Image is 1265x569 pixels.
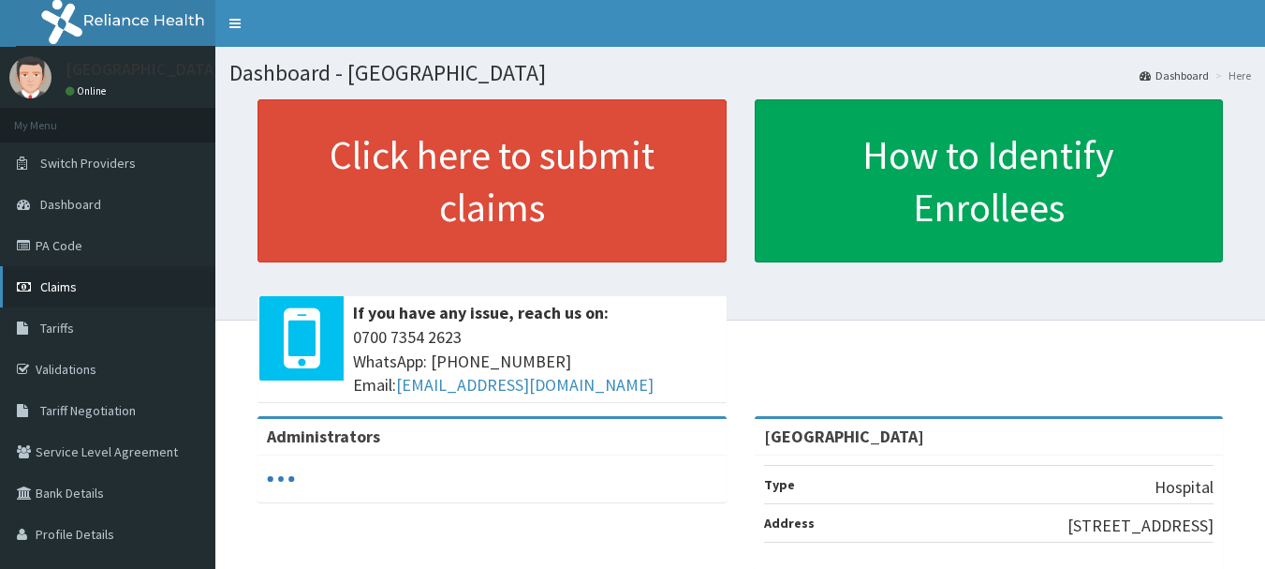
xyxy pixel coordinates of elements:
[267,426,380,447] b: Administrators
[353,302,609,323] b: If you have any issue, reach us on:
[1211,67,1251,83] li: Here
[40,320,74,337] span: Tariffs
[353,325,717,397] span: 0700 7354 2623 WhatsApp: [PHONE_NUMBER] Email:
[257,99,727,262] a: Click here to submit claims
[40,402,136,419] span: Tariff Negotiation
[1155,475,1214,500] p: Hospital
[764,515,815,532] b: Address
[66,61,220,78] p: [GEOGRAPHIC_DATA]
[1067,514,1214,538] p: [STREET_ADDRESS]
[764,426,924,447] strong: [GEOGRAPHIC_DATA]
[40,278,77,295] span: Claims
[66,84,110,97] a: Online
[40,155,136,172] span: Switch Providers
[9,56,51,98] img: User Image
[40,196,101,213] span: Dashboard
[229,61,1251,85] h1: Dashboard - [GEOGRAPHIC_DATA]
[755,99,1224,262] a: How to Identify Enrollees
[764,476,795,493] b: Type
[396,374,654,396] a: [EMAIL_ADDRESS][DOMAIN_NAME]
[1140,67,1209,83] a: Dashboard
[267,465,295,493] svg: audio-loading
